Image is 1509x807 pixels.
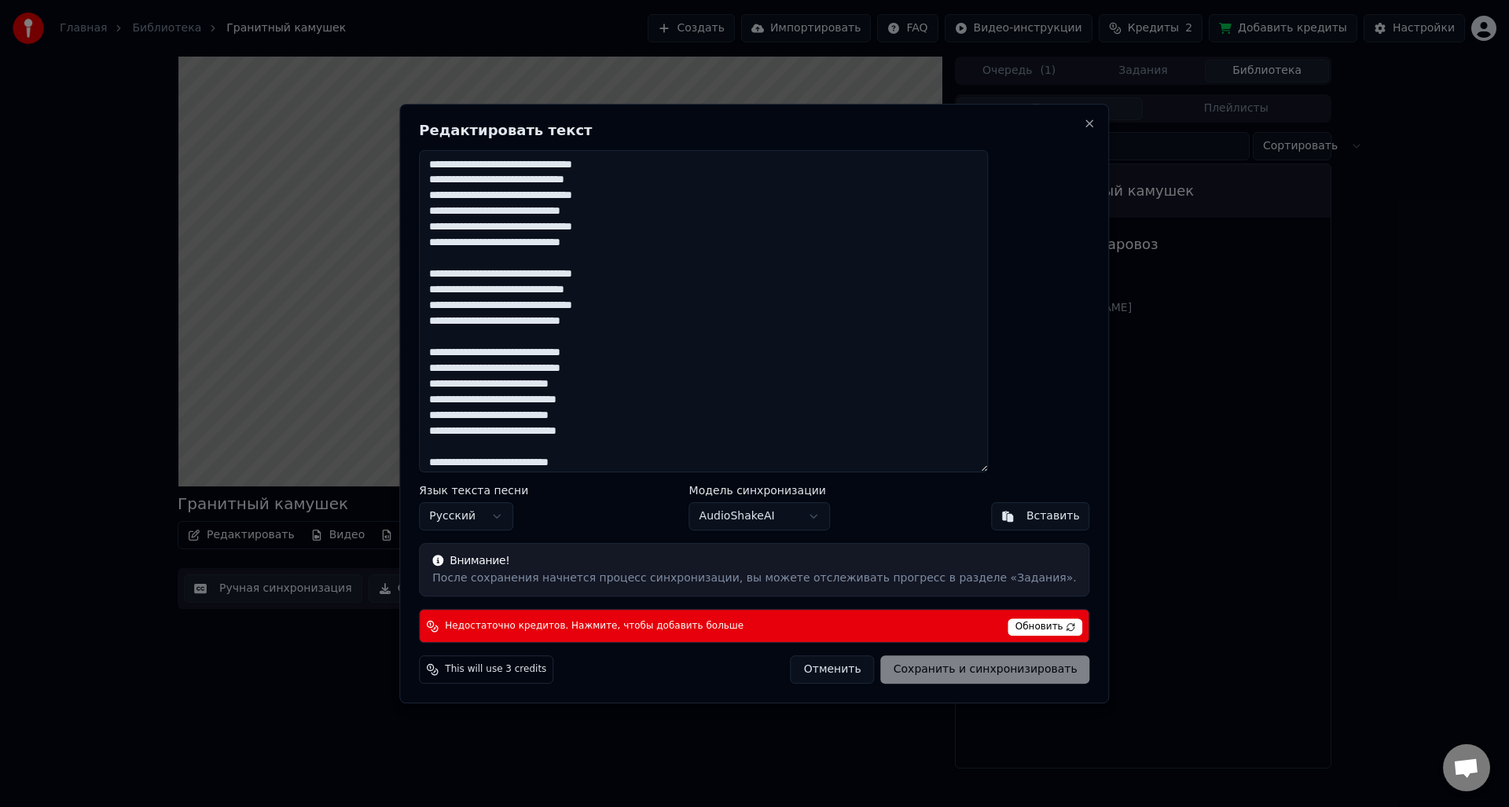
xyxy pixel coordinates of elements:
span: This will use 3 credits [445,663,546,676]
button: Вставить [991,502,1090,530]
div: После сохранения начнется процесс синхронизации, вы можете отслеживать прогресс в разделе «Задания». [432,570,1076,586]
span: Недостаточно кредитов. Нажмите, чтобы добавить больше [445,620,743,633]
span: Обновить [1008,618,1083,636]
label: Язык текста песни [419,485,528,496]
label: Модель синхронизации [689,485,831,496]
div: Вставить [1026,508,1080,524]
h2: Редактировать текст [419,123,1089,138]
button: Отменить [791,655,875,684]
div: Внимание! [432,553,1076,569]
